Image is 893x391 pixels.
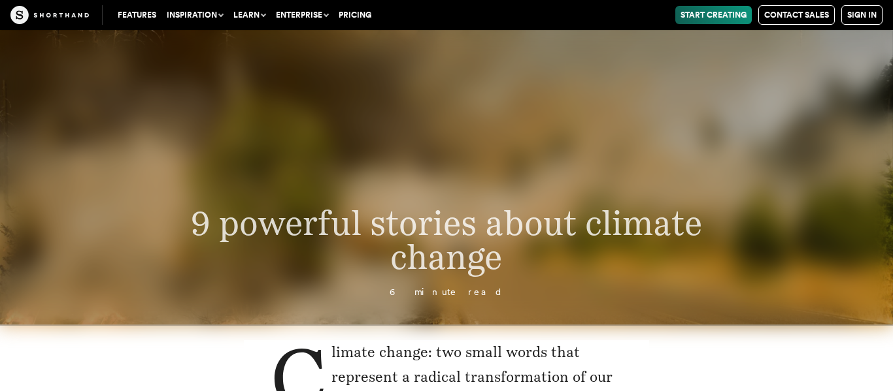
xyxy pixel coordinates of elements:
[841,5,883,25] a: Sign in
[10,6,89,24] img: The Craft
[228,6,271,24] button: Learn
[271,6,333,24] button: Enterprise
[191,202,702,277] span: 9 powerful stories about climate change
[333,6,377,24] a: Pricing
[112,6,161,24] a: Features
[109,287,784,297] p: 6 minute read
[758,5,835,25] a: Contact Sales
[161,6,228,24] button: Inspiration
[675,6,752,24] a: Start Creating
